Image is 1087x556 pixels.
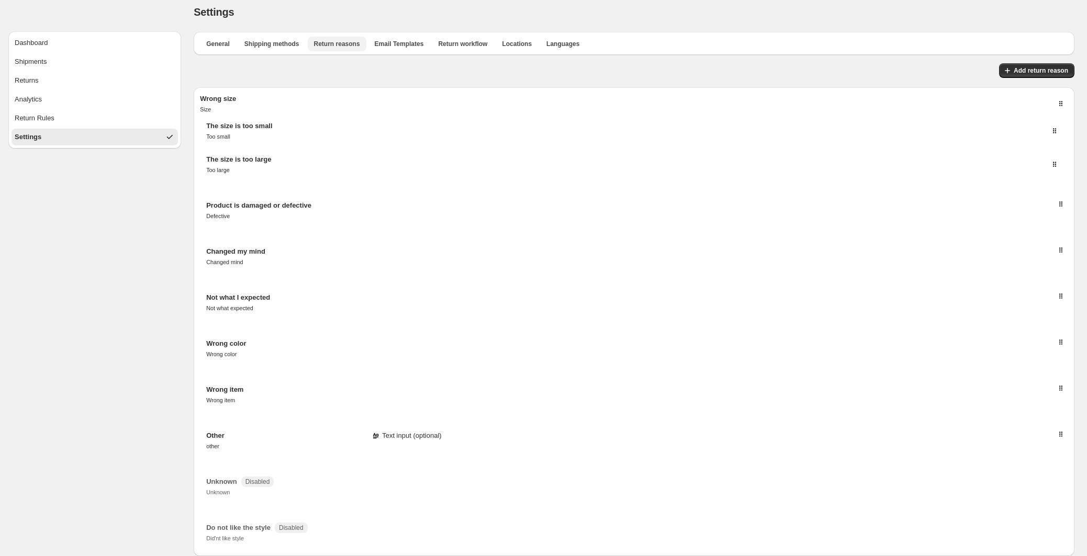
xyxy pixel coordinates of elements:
[206,122,272,130] span: The size is too small
[206,293,270,301] span: Not what I expected
[206,339,246,347] span: Wrong color
[15,113,54,123] div: Return Rules
[206,443,219,449] small: other
[206,489,230,495] small: Unknown
[206,305,253,311] small: Not what expected
[15,132,41,142] div: Settings
[206,524,271,531] span: Do not like the style
[206,201,311,209] span: Product is damaged or defective
[15,75,39,86] div: Returns
[372,430,441,441] div: Text input ( optional )
[999,63,1074,78] button: Add return reason
[15,94,42,105] div: Analytics
[279,524,304,532] span: Disabled
[12,110,178,127] button: Return Rules
[206,40,230,48] span: General
[15,56,47,67] div: Shipments
[12,35,178,51] button: Dashboard
[206,155,271,163] span: The size is too large
[206,133,230,140] small: Too small
[12,53,178,70] button: Shipments
[206,385,243,393] span: Wrong item
[15,38,48,48] div: Dashboard
[245,478,270,486] span: Disabled
[12,91,178,108] button: Analytics
[206,397,235,403] small: Wrong item
[206,351,237,357] small: Wrong color
[206,247,265,255] span: Changed my mind
[200,106,211,112] small: Size
[546,40,579,48] span: Languages
[438,40,487,48] span: Return workflow
[206,535,244,541] small: Did'nt like style
[314,40,360,48] span: Return reasons
[194,6,234,18] span: Settings
[206,213,230,219] small: Defective
[206,432,225,439] span: Other
[12,72,178,89] button: Returns
[375,40,424,48] span: Email Templates
[1014,66,1068,75] span: Add return reason
[502,40,532,48] span: Locations
[244,40,299,48] span: Shipping methods
[206,259,243,265] small: Changed mind
[200,95,236,103] span: Wrong size
[206,167,230,173] small: Too large
[206,478,237,485] span: Unknown
[12,129,178,145] button: Settings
